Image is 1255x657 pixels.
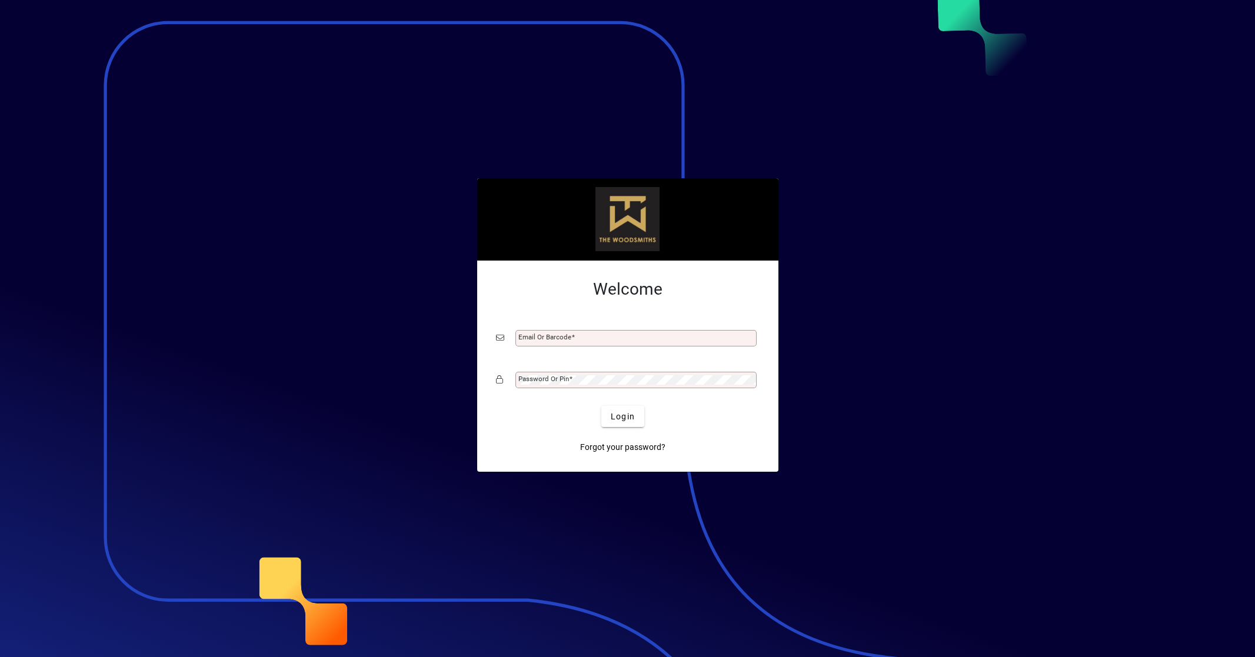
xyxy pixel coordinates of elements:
a: Forgot your password? [575,436,670,458]
mat-label: Email or Barcode [518,333,571,341]
span: Login [611,411,635,423]
span: Forgot your password? [580,441,665,453]
mat-label: Password or Pin [518,375,569,383]
h2: Welcome [496,279,760,299]
button: Login [601,406,644,427]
